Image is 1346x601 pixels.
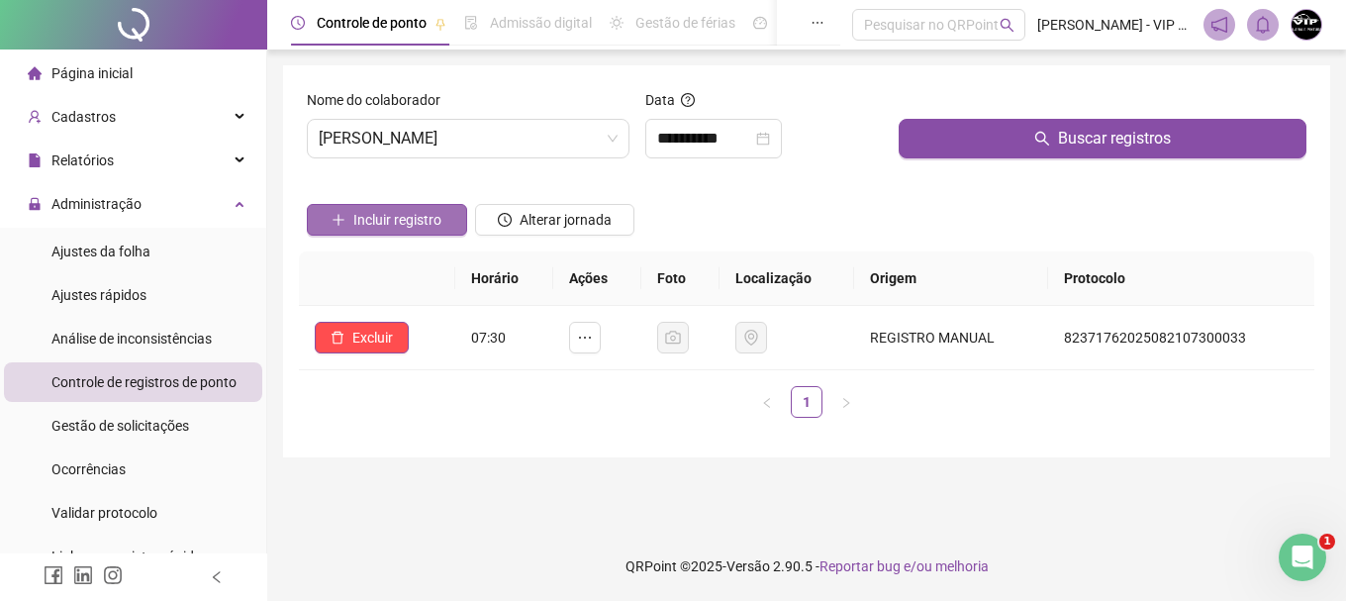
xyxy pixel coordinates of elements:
[475,214,635,230] a: Alterar jornada
[1292,10,1321,40] img: 78646
[1034,131,1050,147] span: search
[464,16,478,30] span: file-done
[1279,534,1326,581] iframe: Intercom live chat
[498,213,512,227] span: clock-circle
[1319,534,1335,550] span: 1
[681,93,695,107] span: question-circle
[899,119,1306,158] button: Buscar registros
[434,18,446,30] span: pushpin
[28,197,42,211] span: lock
[761,397,773,409] span: left
[51,505,157,521] span: Validar protocolo
[635,15,735,31] span: Gestão de férias
[811,16,824,30] span: ellipsis
[315,322,409,353] button: Excluir
[51,244,150,259] span: Ajustes da folha
[751,386,783,418] button: left
[751,386,783,418] li: Página anterior
[51,152,114,168] span: Relatórios
[520,209,612,231] span: Alterar jornada
[103,565,123,585] span: instagram
[1210,16,1228,34] span: notification
[1000,18,1014,33] span: search
[577,330,593,346] span: ellipsis
[307,204,467,236] button: Incluir registro
[1048,251,1314,306] th: Protocolo
[51,549,202,564] span: Link para registro rápido
[51,331,212,347] span: Análise de inconsistências
[28,66,42,80] span: home
[28,110,42,124] span: user-add
[73,565,93,585] span: linkedin
[641,251,721,306] th: Foto
[830,386,862,418] li: Próxima página
[44,565,63,585] span: facebook
[51,374,237,390] span: Controle de registros de ponto
[319,120,618,157] span: ADAILTON DIAS DOS SANTOS
[553,251,640,306] th: Ações
[307,89,453,111] label: Nome do colaborador
[28,153,42,167] span: file
[317,15,427,31] span: Controle de ponto
[331,331,344,345] span: delete
[471,330,506,346] span: 07:30
[291,16,305,30] span: clock-circle
[490,15,592,31] span: Admissão digital
[819,558,989,574] span: Reportar bug e/ou melhoria
[475,204,635,236] button: Alterar jornada
[51,461,126,477] span: Ocorrências
[353,209,441,231] span: Incluir registro
[830,386,862,418] button: right
[610,16,624,30] span: sun
[51,196,142,212] span: Administração
[791,386,822,418] li: 1
[1037,14,1192,36] span: [PERSON_NAME] - VIP FUNILARIA E PINTURAS
[51,287,146,303] span: Ajustes rápidos
[51,109,116,125] span: Cadastros
[1058,127,1171,150] span: Buscar registros
[854,306,1048,370] td: REGISTRO MANUAL
[645,92,675,108] span: Data
[267,532,1346,601] footer: QRPoint © 2025 - 2.90.5 -
[792,387,821,417] a: 1
[455,251,553,306] th: Horário
[753,16,767,30] span: dashboard
[352,327,393,349] span: Excluir
[1254,16,1272,34] span: bell
[332,213,345,227] span: plus
[840,397,852,409] span: right
[210,570,224,584] span: left
[726,558,770,574] span: Versão
[1048,306,1314,370] td: 82371762025082107300033
[51,65,133,81] span: Página inicial
[854,251,1048,306] th: Origem
[51,418,189,434] span: Gestão de solicitações
[720,251,854,306] th: Localização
